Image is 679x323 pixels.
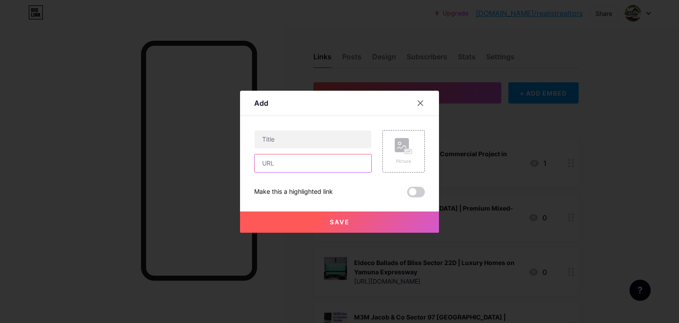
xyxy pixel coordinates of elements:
span: Save [330,218,350,226]
input: URL [255,154,371,172]
div: Make this a highlighted link [254,187,333,197]
div: Picture [395,158,412,165]
button: Save [240,211,439,233]
div: Add [254,98,268,108]
input: Title [255,131,371,148]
